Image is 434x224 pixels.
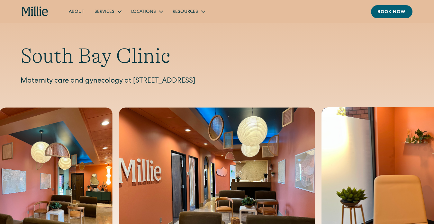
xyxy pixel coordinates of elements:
h1: South Bay Clinic [21,44,413,68]
a: home [22,6,48,17]
div: Book now [377,9,406,16]
div: Services [89,6,126,17]
div: Locations [131,9,156,15]
div: Locations [126,6,167,17]
a: About [64,6,89,17]
div: Resources [167,6,210,17]
div: Services [95,9,114,15]
p: Maternity care and gynecology at [STREET_ADDRESS] [21,76,413,87]
div: Resources [173,9,198,15]
a: Book now [371,5,412,18]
